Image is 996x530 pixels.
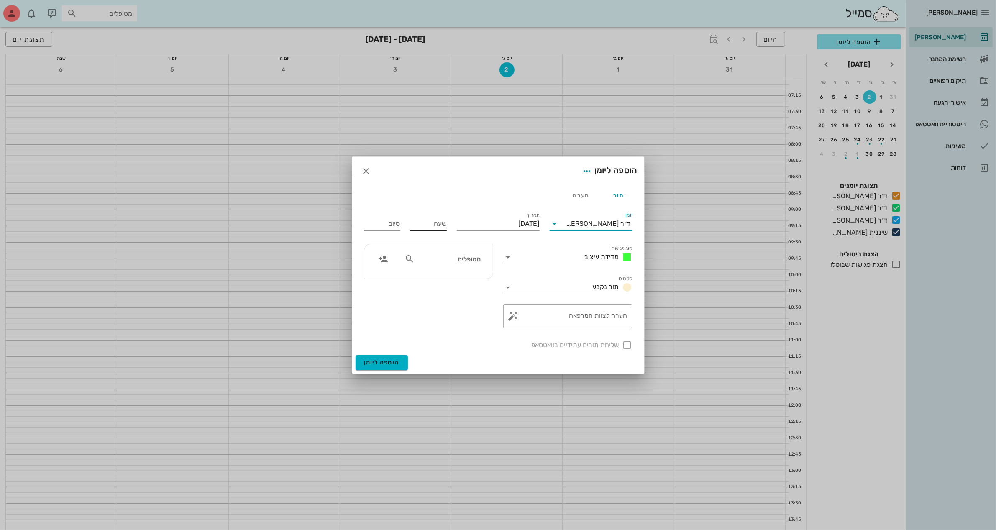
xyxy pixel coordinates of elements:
[526,212,540,218] label: תאריך
[625,212,632,218] label: יומן
[585,253,619,261] span: מדידת עיצוב
[567,220,631,228] div: ד״ר [PERSON_NAME]
[579,164,638,179] div: הוספה ליומן
[612,246,632,252] label: סוג פגישה
[619,276,632,282] label: סטטוס
[503,281,632,294] div: סטטוסתור נקבע
[593,283,619,291] span: תור נקבע
[550,217,632,230] div: יומןד״ר [PERSON_NAME]
[364,359,399,366] span: הוספה ליומן
[562,185,600,205] div: הערה
[356,355,408,370] button: הוספה ליומן
[503,251,632,264] div: סוג פגישהמדידת עיצוב
[600,185,638,205] div: תור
